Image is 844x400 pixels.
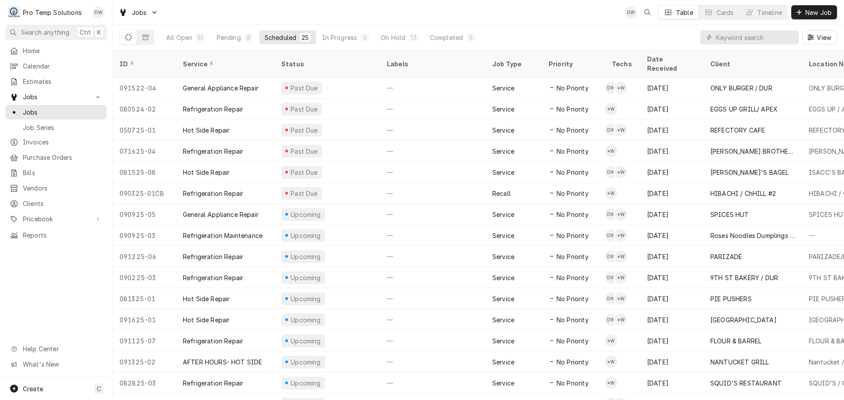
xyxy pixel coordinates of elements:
[757,8,782,17] div: Timeline
[492,105,514,114] div: Service
[166,33,192,42] div: All Open
[183,357,262,367] div: AFTER HOURS- HOT SIDE
[802,30,837,44] button: View
[290,378,322,388] div: Upcoming
[710,189,776,198] div: HIBACHI / ChHILL #2
[183,105,243,114] div: Refrigeration Repair
[640,288,703,309] div: [DATE]
[290,231,322,240] div: Upcoming
[605,314,617,326] div: Dakota Williams's Avatar
[183,210,258,219] div: General Appliance Repair
[557,294,589,303] span: No Priority
[290,294,322,303] div: Upcoming
[290,252,322,261] div: Upcoming
[5,25,107,40] button: Search anythingCtrlK
[23,8,82,17] div: Pro Temp Solutions
[605,335,617,347] div: *Kevin Williams's Avatar
[710,315,777,324] div: [GEOGRAPHIC_DATA]
[605,145,617,157] div: *Kevin Williams's Avatar
[5,120,107,135] a: Job Series
[492,378,514,388] div: Service
[605,314,617,326] div: DW
[640,5,655,19] button: Open search
[640,330,703,351] div: [DATE]
[710,147,795,156] div: [PERSON_NAME] BROTHER'S STEAK HOUSE
[23,385,43,393] span: Create
[113,141,176,162] div: 071625-04
[113,267,176,288] div: 090225-03
[710,168,789,177] div: [PERSON_NAME]'S BAGEL
[605,292,617,305] div: Dakota Williams's Avatar
[615,82,627,94] div: *Kevin Williams's Avatar
[5,166,107,180] a: Bills
[362,33,367,42] div: 0
[640,98,703,119] div: [DATE]
[492,315,514,324] div: Service
[430,33,463,42] div: Completed
[113,98,176,119] div: 080524-02
[380,98,485,119] div: —
[640,183,703,204] div: [DATE]
[605,208,617,220] div: DW
[183,83,258,93] div: General Appliance Repair
[492,294,514,303] div: Service
[290,336,322,346] div: Upcoming
[290,105,319,114] div: Past Due
[605,229,617,241] div: Dakota Williams's Avatar
[5,90,107,104] a: Go to Jobs
[23,199,102,208] span: Clients
[804,8,833,17] span: New Job
[113,309,176,330] div: 091625-01
[615,166,627,178] div: *Kevin Williams's Avatar
[605,124,617,136] div: Dakota Williams's Avatar
[557,336,589,346] span: No Priority
[710,378,782,388] div: SQUID'S RESTAURANT
[380,267,485,288] div: —
[322,33,357,42] div: In Progress
[380,183,485,204] div: —
[640,77,703,98] div: [DATE]
[265,33,296,42] div: Scheduled
[5,59,107,73] a: Calendar
[557,378,589,388] span: No Priority
[183,252,243,261] div: Refrigeration Repair
[183,168,229,177] div: Hot Side Repair
[23,92,89,101] span: Jobs
[615,271,627,284] div: *Kevin Williams's Avatar
[625,6,637,18] div: DW
[640,225,703,246] div: [DATE]
[113,204,176,225] div: 090925-05
[605,166,617,178] div: DW
[676,8,693,17] div: Table
[23,153,102,162] span: Purchase Orders
[380,77,485,98] div: —
[183,294,229,303] div: Hot Side Repair
[290,168,319,177] div: Past Due
[80,28,91,37] span: Ctrl
[290,147,319,156] div: Past Due
[23,46,102,55] span: Home
[492,168,514,177] div: Service
[557,231,589,240] span: No Priority
[120,59,167,68] div: ID
[615,250,627,263] div: *Kevin Williams's Avatar
[290,315,322,324] div: Upcoming
[217,33,241,42] div: Pending
[97,28,101,37] span: K
[302,33,309,42] div: 25
[92,6,105,18] div: DW
[557,126,589,135] span: No Priority
[605,356,617,368] div: *Kevin Williams's Avatar
[605,250,617,263] div: DW
[290,273,322,282] div: Upcoming
[183,378,243,388] div: Refrigeration Repair
[605,124,617,136] div: DW
[5,74,107,89] a: Estimates
[640,309,703,330] div: [DATE]
[411,33,416,42] div: 13
[380,288,485,309] div: —
[5,228,107,242] a: Reports
[557,315,589,324] span: No Priority
[640,267,703,288] div: [DATE]
[647,54,695,73] div: Date Received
